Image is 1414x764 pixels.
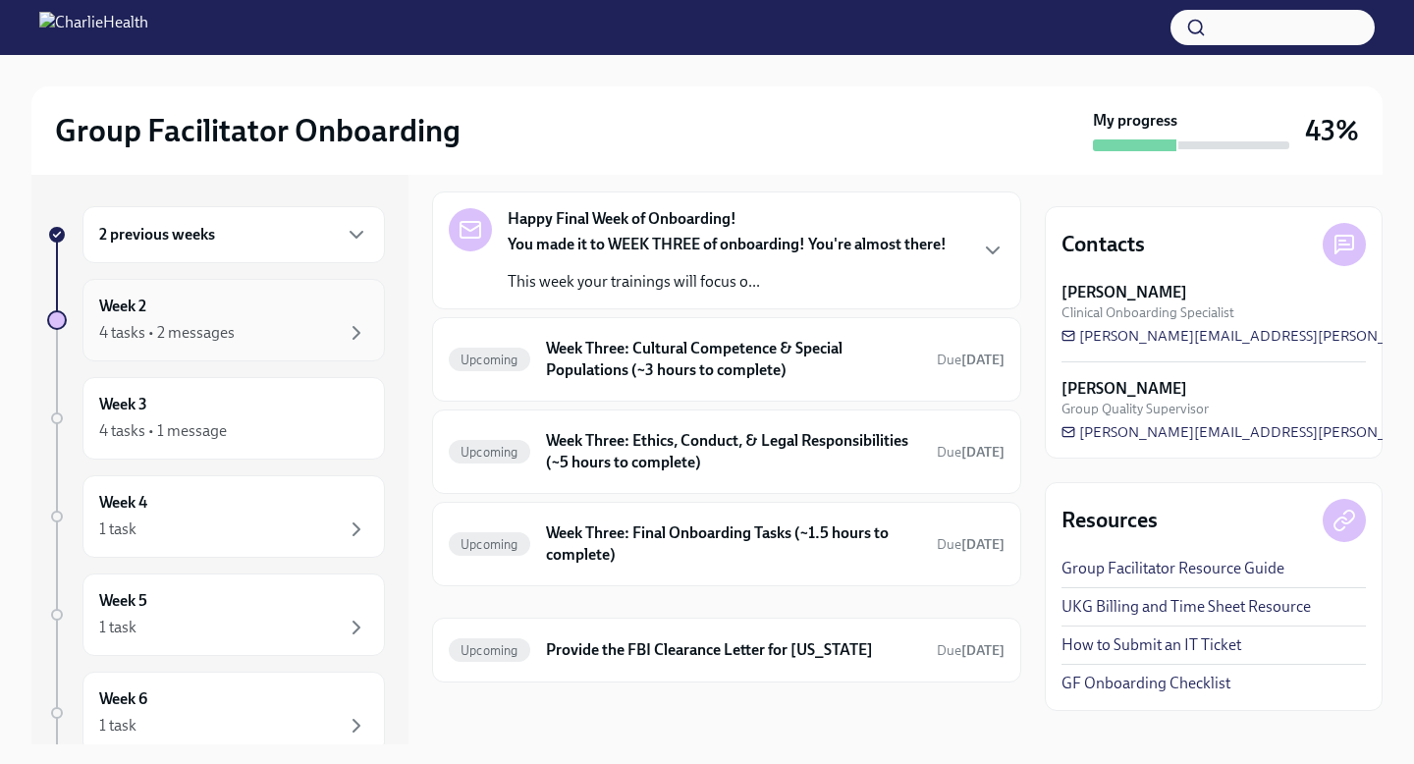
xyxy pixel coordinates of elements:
[1061,230,1145,259] h4: Contacts
[1061,378,1187,400] strong: [PERSON_NAME]
[1061,596,1311,618] a: UKG Billing and Time Sheet Resource
[449,426,1005,477] a: UpcomingWeek Three: Ethics, Conduct, & Legal Responsibilities (~5 hours to complete)Due[DATE]
[546,430,921,473] h6: Week Three: Ethics, Conduct, & Legal Responsibilities (~5 hours to complete)
[47,377,385,460] a: Week 34 tasks • 1 message
[55,111,461,150] h2: Group Facilitator Onboarding
[47,573,385,656] a: Week 51 task
[508,271,947,293] p: This week your trainings will focus o...
[99,394,147,415] h6: Week 3
[47,672,385,754] a: Week 61 task
[937,535,1005,554] span: August 30th, 2025 10:00
[937,642,1005,659] span: Due
[546,522,921,566] h6: Week Three: Final Onboarding Tasks (~1.5 hours to complete)
[508,235,947,253] strong: You made it to WEEK THREE of onboarding! You're almost there!
[99,322,235,344] div: 4 tasks • 2 messages
[99,224,215,246] h6: 2 previous weeks
[1061,673,1230,694] a: GF Onboarding Checklist
[1093,110,1177,132] strong: My progress
[1061,400,1209,418] span: Group Quality Supervisor
[99,518,136,540] div: 1 task
[449,634,1005,666] a: UpcomingProvide the FBI Clearance Letter for [US_STATE]Due[DATE]
[937,351,1005,369] span: September 1st, 2025 10:00
[1061,282,1187,303] strong: [PERSON_NAME]
[99,296,146,317] h6: Week 2
[99,617,136,638] div: 1 task
[449,643,530,658] span: Upcoming
[961,444,1005,461] strong: [DATE]
[1305,113,1359,148] h3: 43%
[99,688,147,710] h6: Week 6
[1061,303,1234,322] span: Clinical Onboarding Specialist
[937,641,1005,660] span: September 16th, 2025 10:00
[546,639,921,661] h6: Provide the FBI Clearance Letter for [US_STATE]
[1061,506,1158,535] h4: Resources
[937,352,1005,368] span: Due
[39,12,148,43] img: CharlieHealth
[47,475,385,558] a: Week 41 task
[449,537,530,552] span: Upcoming
[449,334,1005,385] a: UpcomingWeek Three: Cultural Competence & Special Populations (~3 hours to complete)Due[DATE]
[937,443,1005,462] span: September 1st, 2025 10:00
[937,444,1005,461] span: Due
[99,590,147,612] h6: Week 5
[449,445,530,460] span: Upcoming
[1061,558,1284,579] a: Group Facilitator Resource Guide
[961,352,1005,368] strong: [DATE]
[937,536,1005,553] span: Due
[961,642,1005,659] strong: [DATE]
[449,518,1005,570] a: UpcomingWeek Three: Final Onboarding Tasks (~1.5 hours to complete)Due[DATE]
[508,208,736,230] strong: Happy Final Week of Onboarding!
[82,206,385,263] div: 2 previous weeks
[546,338,921,381] h6: Week Three: Cultural Competence & Special Populations (~3 hours to complete)
[961,536,1005,553] strong: [DATE]
[47,279,385,361] a: Week 24 tasks • 2 messages
[1061,634,1241,656] a: How to Submit an IT Ticket
[99,492,147,514] h6: Week 4
[449,353,530,367] span: Upcoming
[99,420,227,442] div: 4 tasks • 1 message
[99,715,136,737] div: 1 task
